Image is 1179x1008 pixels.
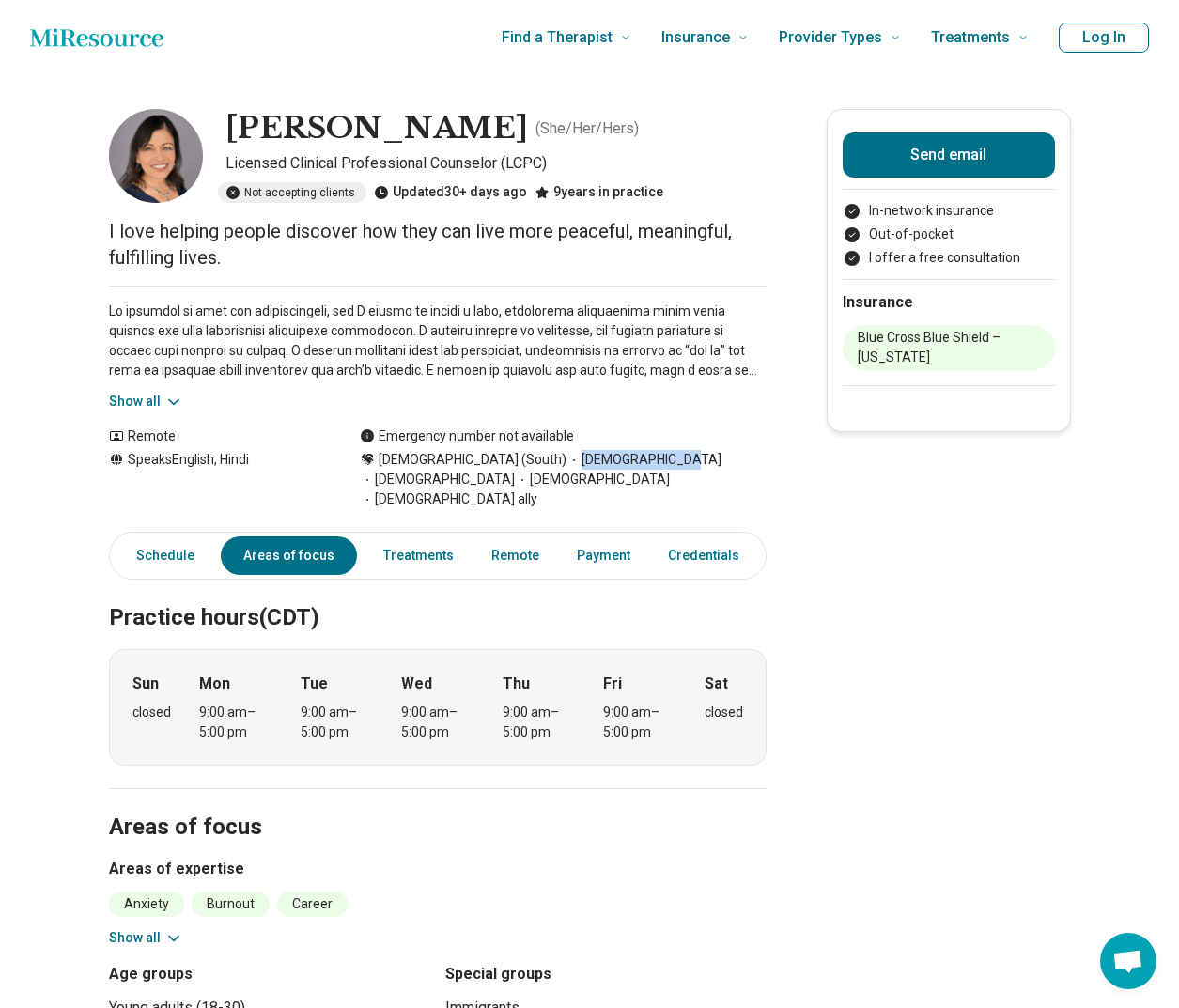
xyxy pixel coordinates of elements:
strong: Wed [401,673,432,695]
h2: Insurance [843,291,1055,314]
div: closed [705,703,743,722]
li: Career [277,892,348,917]
strong: Tue [301,673,328,695]
button: Show all [109,392,183,411]
span: [DEMOGRAPHIC_DATA] (South) [379,450,566,470]
button: Show all [109,928,183,948]
a: Credentials [657,536,751,575]
div: 9:00 am – 5:00 pm [401,703,473,742]
li: I offer a free consultation [843,248,1055,268]
div: Remote [109,426,322,446]
div: closed [132,703,171,722]
span: [DEMOGRAPHIC_DATA] ally [360,489,537,509]
h2: Practice hours (CDT) [109,557,767,634]
a: Remote [480,536,551,575]
h1: [PERSON_NAME] [225,109,528,148]
span: [DEMOGRAPHIC_DATA] [360,470,515,489]
li: Blue Cross Blue Shield – [US_STATE] [843,325,1055,370]
li: Out-of-pocket [843,225,1055,244]
p: ( She/Her/Hers ) [535,117,639,140]
img: Shalini Lulla, Licensed Clinical Professional Counselor (LCPC) [109,109,203,203]
strong: Sun [132,673,159,695]
li: In-network insurance [843,201,1055,221]
span: Treatments [931,24,1010,51]
div: When does the program meet? [109,649,767,766]
div: Not accepting clients [218,182,366,203]
h3: Areas of expertise [109,858,767,880]
h3: Special groups [445,963,767,985]
div: Open chat [1100,933,1156,989]
div: Updated 30+ days ago [374,182,527,203]
h3: Age groups [109,963,430,985]
a: Areas of focus [221,536,357,575]
li: Burnout [192,892,270,917]
span: Insurance [661,24,730,51]
div: 9 years in practice [535,182,663,203]
a: Home page [30,19,163,56]
p: Lo ipsumdol si amet con adipiscingeli, sed D eiusmo te incidi u labo, etdolorema aliquaenima mini... [109,302,767,380]
strong: Thu [503,673,530,695]
div: Speaks English, Hindi [109,450,322,509]
strong: Fri [603,673,622,695]
div: 9:00 am – 5:00 pm [301,703,373,742]
div: 9:00 am – 5:00 pm [503,703,575,742]
strong: Mon [199,673,230,695]
p: I love helping people discover how they can live more peaceful, meaningful, fulfilling lives. [109,218,767,271]
a: Schedule [114,536,206,575]
h2: Areas of focus [109,767,767,844]
li: Anxiety [109,892,184,917]
div: Emergency number not available [360,426,574,446]
span: Provider Types [779,24,882,51]
p: Licensed Clinical Professional Counselor (LCPC) [225,152,767,175]
span: Find a Therapist [502,24,613,51]
span: [DEMOGRAPHIC_DATA] [566,450,721,470]
ul: Payment options [843,201,1055,268]
div: 9:00 am – 5:00 pm [199,703,271,742]
button: Log In [1059,23,1149,53]
a: Treatments [372,536,465,575]
div: 9:00 am – 5:00 pm [603,703,675,742]
span: [DEMOGRAPHIC_DATA] [515,470,670,489]
strong: Sat [705,673,728,695]
button: Send email [843,132,1055,178]
a: Payment [566,536,642,575]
